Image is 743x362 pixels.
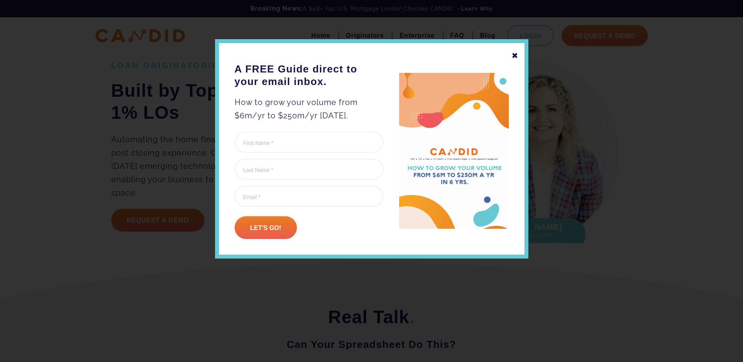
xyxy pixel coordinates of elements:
input: First Name * [235,132,383,153]
div: ✖ [512,49,519,62]
p: How to grow your volume from $6m/yr to $250m/yr [DATE]. [235,96,383,122]
h3: A FREE Guide direct to your email inbox. [235,63,383,88]
input: Let's go! [235,216,297,239]
img: A FREE Guide direct to your email inbox. [399,73,509,229]
input: Last Name * [235,159,383,180]
input: Email * [235,186,383,207]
